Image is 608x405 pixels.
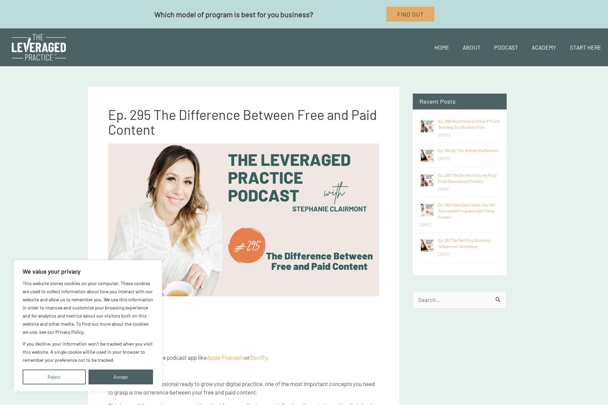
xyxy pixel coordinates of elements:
a: Ep. 294 Do This Before You Run Ads [438,148,498,153]
img: Ep. 291 The Part Most Business “Influencers” Are Hiding [420,238,435,253]
img: Ep. 293 The Secrets of a Low Price Point Educational Product [420,173,435,188]
time: [DATE] [438,187,450,191]
a: Apple Podcasts [207,354,245,361]
button: Reject [23,370,86,384]
span: Find Out [397,11,424,18]
a: Start Here [563,36,608,59]
img: Ep. 296 Here’s How to Know if You’re Teaching Too Much for Free [420,119,435,134]
a: Find Out [386,7,434,22]
span: If you’re a health professional ready to grow your digital practice, one of the most important co... [108,380,375,396]
a: About [456,36,487,59]
p: We value your privacy [23,267,153,275]
time: [DATE] [438,156,450,160]
button: Accept [88,370,153,384]
img: Ep. 294 Do This Before You Run Ads [420,148,435,163]
nav: Site Navigation [423,36,608,59]
iframe: <lore ipsu-dol-sita="consecte" adipi="elitsed: doeius-tempo; incid: 4ut; laboreet: dolore; magn-a... [108,310,379,333]
time: [DATE] [420,223,431,227]
p: If you decline, your information won’t be tracked when you visit this website. A single cookie wi... [23,340,153,364]
a: Ep. 293 The Secrets of a Low Price Point Educational Product [438,173,497,183]
a: Spotify [250,354,267,361]
div: We value your privacy [14,260,162,391]
p: This website stores cookies on your computer. These cookies are used to collect information about... [23,279,153,336]
img: The Leveraged Practice [12,34,66,60]
img: Ep. 292 Make Sales Every Day into Your Health Programs with These Funnels [420,202,435,218]
a: Home [428,36,456,59]
a: Ep. 296 Here’s How to Know if You’re Teaching Too Much for Free [438,119,500,129]
img: TLP Podcast Post Images (Website images)(18) [108,144,379,296]
time: [DATE] [438,133,450,137]
a: Ep. 292 Make Sales Every Day into Your Health Programs with These Funnels [438,202,496,219]
span: Ep. 295 The Difference Between Free and Paid Content [108,106,377,137]
time: [DATE] [438,252,450,256]
span: Which model of program is best for you business? [154,10,313,19]
h2: Recent Posts [413,94,507,109]
a: Podcast [487,36,525,59]
a: Academy [525,36,563,59]
p: Listen on your favourite podcast app like or . [108,353,379,362]
a: Ep. 291 The Part Most Business “Influencers” Are Hiding [438,238,491,249]
input: Search [491,291,507,311]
